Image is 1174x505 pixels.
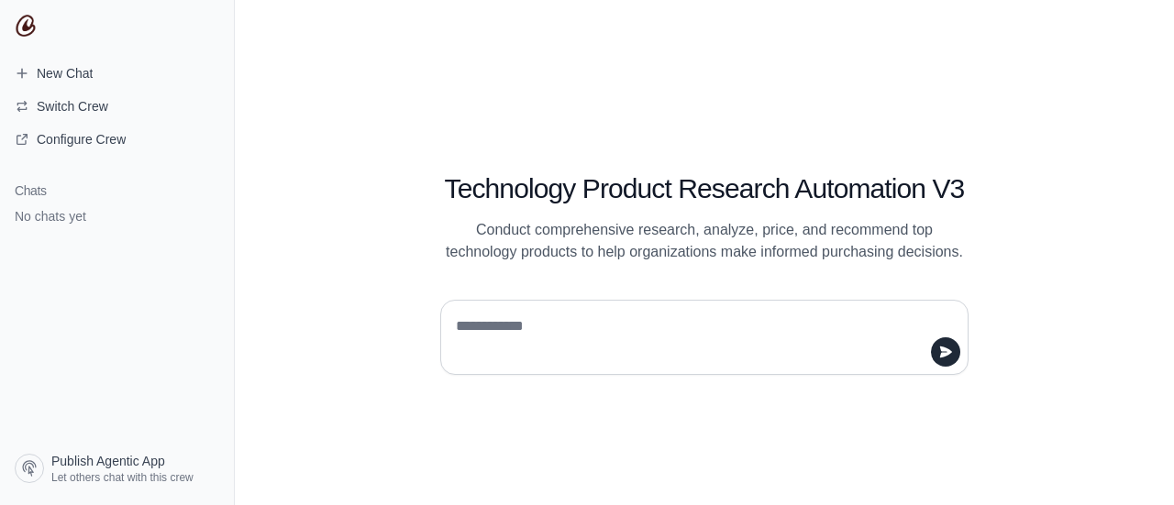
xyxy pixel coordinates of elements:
[7,446,227,490] a: Publish Agentic App Let others chat with this crew
[440,172,969,205] h1: Technology Product Research Automation V3
[7,125,227,154] a: Configure Crew
[51,452,165,470] span: Publish Agentic App
[7,59,227,88] a: New Chat
[7,92,227,121] button: Switch Crew
[51,470,194,485] span: Let others chat with this crew
[440,219,969,263] p: Conduct comprehensive research, analyze, price, and recommend top technology products to help org...
[37,97,108,115] span: Switch Crew
[37,64,93,82] span: New Chat
[37,130,126,148] span: Configure Crew
[15,15,37,37] img: CrewAI Logo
